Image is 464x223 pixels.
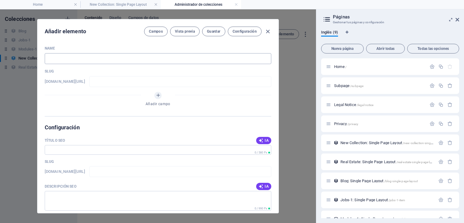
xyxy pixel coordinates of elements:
[403,141,450,145] span: /new-collection-single-page-layout
[154,92,162,99] button: Añadir campo
[430,102,435,107] div: Configuración
[347,122,358,126] span: /privacy
[339,160,435,164] div: Real Estate: Single Page Layout/real-estate-single-page-layout
[175,29,195,34] span: Vista previa
[447,140,453,145] div: Eliminar
[333,159,339,164] div: Este diseño se usa como una plantilla para todos los elementos (como por ejemplo un post de un bl...
[332,103,427,107] div: Legal Notice/legal-notice
[333,20,447,25] h3: Gestionar tus páginas y configuración
[407,44,459,53] button: Todas las opciones
[149,29,163,34] span: Campos
[332,84,427,88] div: Subpage/subpage
[45,191,271,211] textarea: El texto en los resultados de búsqueda y redes sociales
[333,197,339,202] div: Este diseño se usa como una plantilla para todos los elementos (como por ejemplo un post de un bl...
[45,168,85,175] h6: Slug es la URL bajo la cual puede encontrarse este elemento, por lo que debe ser única.
[447,64,453,69] div: La página principal no puede eliminarse
[366,44,405,53] button: Abrir todas
[340,141,450,145] span: New Collection: Single Page Layout
[332,65,427,69] div: Home/
[430,83,435,88] div: Configuración
[45,46,271,51] p: Name
[202,27,225,36] button: Guardar
[324,47,361,50] span: Nueva página
[321,30,459,41] div: Pestañas de idiomas
[430,121,435,126] div: Configuración
[340,198,405,202] span: Haz clic para abrir la página
[334,121,358,126] span: Haz clic para abrir la página
[45,28,86,35] h2: Añadir elemento
[447,159,453,164] div: Eliminar
[228,27,262,36] button: Configuración
[170,27,200,36] button: Vista previa
[45,78,85,85] h6: [DOMAIN_NAME][URL]
[447,197,453,202] div: Eliminar
[334,102,373,107] span: Haz clic para abrir la página
[340,179,418,183] span: Blog: Single Page Layout
[256,183,271,190] button: IA
[339,141,435,145] div: New Collection: Single Page Layout/new-collection-single-page-layout
[259,184,269,189] span: IA
[80,1,161,8] h4: New Collection: Single Page Layout
[438,140,443,145] div: Configuración
[334,64,346,69] span: Haz clic para abrir la página
[438,102,443,107] div: Duplicar
[357,103,374,107] span: /legal-notice
[395,218,418,221] span: /modules-1-item
[410,47,456,50] span: Todas las opciones
[438,197,443,202] div: Configuración
[447,178,453,183] div: Eliminar
[256,137,271,144] button: IA
[259,138,269,143] span: IA
[350,84,363,88] span: /subpage
[253,206,271,211] span: Longitud de píxeles calculada en los resultados de búsqueda
[438,121,443,126] div: Duplicar
[438,64,443,69] div: Duplicar
[438,83,443,88] div: Duplicar
[333,178,339,183] div: Este diseño se usa como una plantilla para todos los elementos (como por ejemplo un post de un bl...
[161,1,241,8] h4: Administrador de colecciones
[438,178,443,183] div: Configuración
[207,29,220,34] span: Guardar
[447,102,453,107] div: Eliminar
[45,69,271,74] p: Slug
[384,179,418,183] span: /blog-single-page-layout
[438,216,443,221] div: Configuración
[333,140,339,145] div: Este diseño se usa como una plantilla para todos los elementos (como por ejemplo un post de un bl...
[45,124,271,131] h2: Configuración
[369,47,402,50] span: Abrir todas
[447,216,453,221] div: Eliminar
[345,65,346,69] span: /
[255,151,267,154] span: 0 / 580 Px
[438,159,443,164] div: Configuración
[144,27,168,36] button: Campos
[334,83,363,88] span: Haz clic para abrir la página
[321,44,364,53] button: Nueva página
[339,179,435,183] div: Blog: Single Page Layout/blog-single-page-layout
[388,199,405,202] span: /jobs-1-item
[430,64,435,69] div: Configuración
[339,198,435,202] div: Jobs-1: Single Page Layout/jobs-1-item
[255,207,267,210] span: 0 / 990 Px
[447,121,453,126] div: Eliminar
[339,217,435,221] div: Modules-1: Single Page Layout/modules-1-item
[333,216,339,221] div: Este diseño se usa como una plantilla para todos los elementos (como por ejemplo un post de un bl...
[340,160,437,164] span: Real Estate: Single Page Layout
[333,14,459,20] h2: Páginas
[447,83,453,88] div: Eliminar
[396,160,437,164] span: /real-estate-single-page-layout
[45,145,271,155] input: El título de la página en los resultados de búsqueda y en las pestañas del navegador
[321,29,338,37] span: Inglés (9)
[253,150,271,155] span: Longitud de píxeles calculada en los resultados de búsqueda
[332,122,427,126] div: Privacy/privacy
[233,29,257,34] span: Configuración
[146,102,170,106] span: Añadir campo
